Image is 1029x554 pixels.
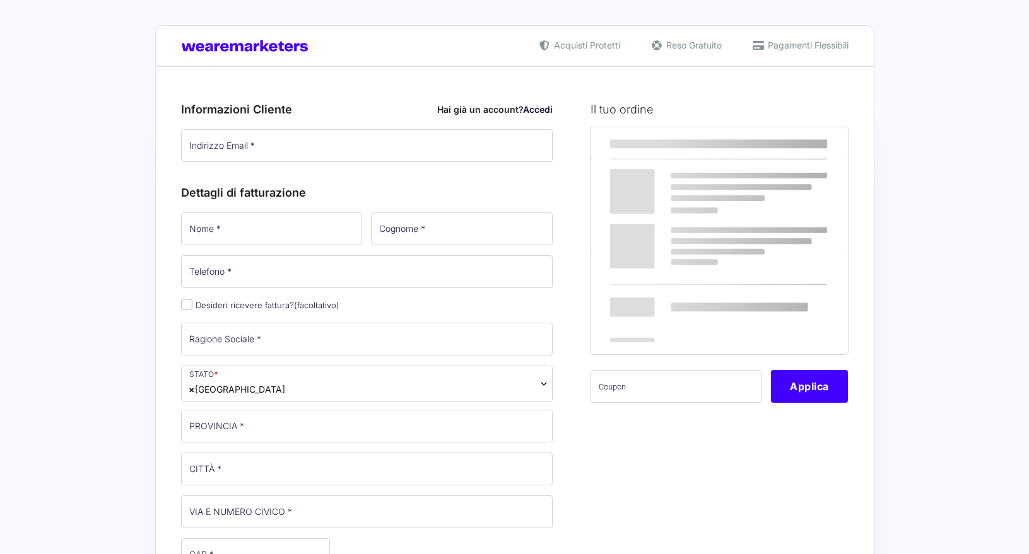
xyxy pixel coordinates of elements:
[294,300,339,310] span: (facoltativo)
[591,127,739,160] th: Prodotto
[591,370,761,403] input: Coupon
[181,184,553,201] h3: Dettagli di fatturazione
[181,101,553,118] h3: Informazioni Cliente
[181,299,192,310] input: Desideri ricevere fattura?(facoltativo)
[189,383,285,396] span: Italia
[437,103,553,116] div: Hai già un account?
[663,38,722,52] span: Reso Gratuito
[181,300,339,310] label: Desideri ricevere fattura?
[371,212,553,245] input: Cognome *
[181,323,553,355] input: Ragione Sociale *
[591,252,739,354] th: Totale
[189,383,195,396] span: ×
[551,38,620,52] span: Acquisti Protetti
[181,129,553,162] input: Indirizzo Email *
[181,255,553,288] input: Telefono *
[739,127,849,160] th: Subtotale
[591,101,848,118] h3: Il tuo ordine
[771,370,848,403] button: Applica
[181,495,553,528] input: VIA E NUMERO CIVICO *
[181,366,553,402] span: Italia
[181,453,553,485] input: CITTÀ *
[523,104,553,115] a: Accedi
[765,38,849,52] span: Pagamenti Flessibili
[181,212,363,245] input: Nome *
[591,160,739,212] td: Marketers World 2025 - MW25 Ticket Premium
[181,410,553,442] input: PROVINCIA *
[591,212,739,252] th: Subtotale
